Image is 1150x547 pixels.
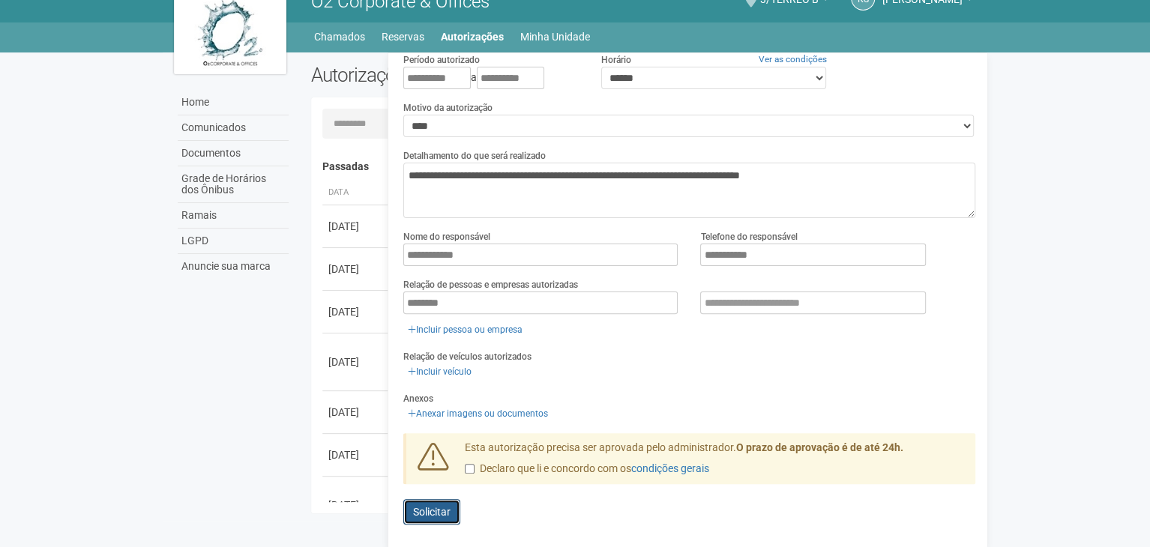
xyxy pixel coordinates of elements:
[328,405,384,420] div: [DATE]
[403,321,527,338] a: Incluir pessoa ou empresa
[328,498,384,513] div: [DATE]
[178,254,289,279] a: Anuncie sua marca
[403,230,490,244] label: Nome do responsável
[736,441,903,453] strong: O prazo de aprovação é de até 24h.
[311,64,632,86] h2: Autorizações
[178,115,289,141] a: Comunicados
[178,203,289,229] a: Ramais
[403,149,546,163] label: Detalhamento do que será realizado
[403,350,532,363] label: Relação de veículos autorizados
[403,499,460,525] button: Solicitar
[465,462,709,477] label: Declaro que li e concordo com os
[328,219,384,234] div: [DATE]
[314,26,365,47] a: Chamados
[328,262,384,276] div: [DATE]
[178,90,289,115] a: Home
[403,67,579,89] div: a
[759,54,827,64] a: Ver as condições
[322,181,390,205] th: Data
[328,447,384,462] div: [DATE]
[328,304,384,319] div: [DATE]
[178,141,289,166] a: Documentos
[403,363,476,380] a: Incluir veículo
[328,354,384,369] div: [DATE]
[403,392,433,405] label: Anexos
[413,506,451,518] span: Solicitar
[178,229,289,254] a: LGPD
[520,26,590,47] a: Minha Unidade
[601,53,631,67] label: Horário
[631,462,709,474] a: condições gerais
[441,26,504,47] a: Autorizações
[454,441,975,484] div: Esta autorização precisa ser aprovada pelo administrador.
[700,230,797,244] label: Telefone do responsável
[403,53,480,67] label: Período autorizado
[382,26,424,47] a: Reservas
[403,278,578,291] label: Relação de pessoas e empresas autorizadas
[403,101,493,115] label: Motivo da autorização
[465,464,475,474] input: Declaro que li e concordo com oscondições gerais
[322,161,965,172] h4: Passadas
[178,166,289,203] a: Grade de Horários dos Ônibus
[403,405,553,422] a: Anexar imagens ou documentos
